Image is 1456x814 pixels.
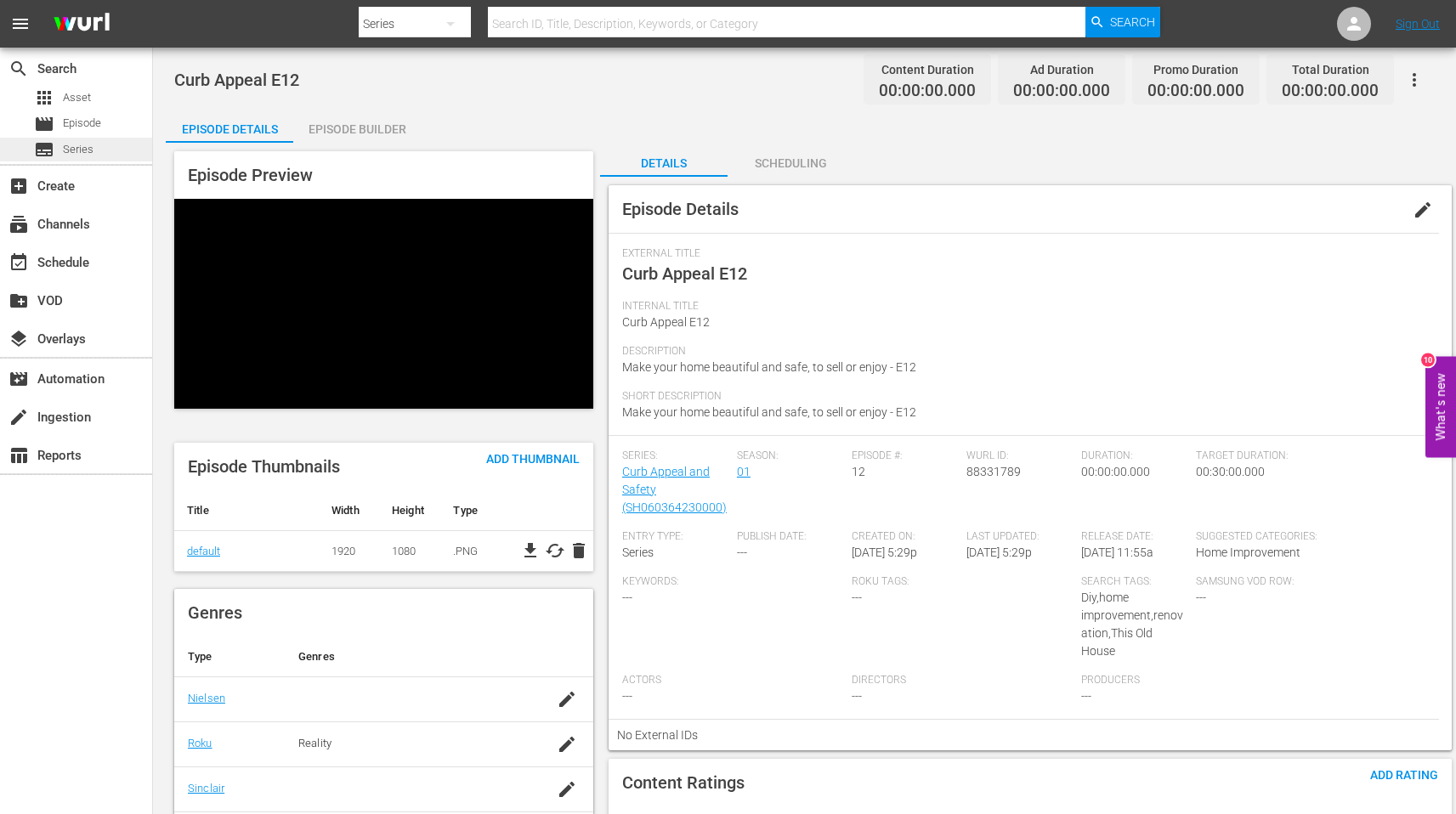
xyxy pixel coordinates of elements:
span: --- [1196,591,1206,604]
span: 00:00:00.000 [1147,82,1244,101]
span: Suggested Categories: [1196,530,1417,544]
span: External Title [622,247,1417,261]
span: Target Duration: [1196,449,1417,463]
span: Series [63,141,93,158]
span: Ingestion [8,407,29,427]
span: Make your home beautiful and safe, to sell or enjoy - E12 [622,360,916,374]
span: Series [622,545,654,559]
a: 01 [737,465,751,478]
span: Curb Appeal E12 [622,263,747,284]
button: edit [1402,189,1443,230]
span: Schedule [8,252,29,273]
span: [DATE] 11:55a [1081,545,1153,559]
span: Curb Appeal E12 [174,70,299,90]
span: [DATE] 5:29p [852,545,917,559]
span: --- [852,689,862,703]
button: Episode Details [166,109,293,143]
span: Add Thumbnail [473,452,593,466]
span: [DATE] 5:29p [966,545,1032,559]
span: Producers [1081,674,1302,687]
span: Entry Type: [622,530,728,544]
button: Scheduling [728,143,855,177]
a: Nielsen [188,692,225,704]
button: Episode Builder [293,109,421,143]
button: Add Rating [1357,759,1452,789]
span: Make your home beautiful and safe, to sell or enjoy - E12 [622,405,916,419]
span: VOD [8,291,29,311]
span: --- [737,545,747,559]
span: 00:00:00.000 [879,82,976,101]
th: Title [174,490,319,531]
span: 12 [852,465,865,478]
span: Directors [852,674,1073,687]
button: delete [569,540,589,561]
span: Channels [8,214,29,235]
span: Overlays [8,329,29,349]
div: 10 [1421,353,1435,367]
span: Search Tags: [1081,575,1187,589]
div: Episode Details [166,109,293,150]
span: Short Description [622,390,1417,404]
a: file_download [520,540,541,561]
div: Scheduling [728,143,855,184]
span: Last Updated: [966,530,1073,544]
span: Content Ratings [622,772,745,793]
span: 00:00:00.000 [1282,82,1379,101]
span: Automation [8,369,29,389]
a: Curb Appeal and Safety (SH060364230000) [622,465,727,514]
th: Type [440,490,515,531]
span: Episode Thumbnails [188,456,340,477]
a: Sign Out [1396,17,1440,31]
span: Asset [34,88,54,108]
span: edit [1413,200,1433,220]
button: Details [600,143,728,177]
span: Curb Appeal E12 [622,315,710,329]
td: .PNG [440,530,515,571]
div: Promo Duration [1147,58,1244,82]
div: Details [600,143,728,184]
span: 00:00:00.000 [1081,465,1150,478]
a: default [187,545,220,557]
th: Genres [285,636,541,677]
span: Episode [34,114,54,134]
div: No External IDs [609,720,1439,750]
span: Actors [622,674,843,687]
span: 00:30:00.000 [1196,465,1265,478]
span: Series [34,139,54,160]
th: Height [379,490,440,531]
span: Roku Tags: [852,575,1073,589]
span: Samsung VOD Row: [1196,575,1302,589]
img: ans4CAIJ8jUAAAAAAAAAAAAAAAAAAAAAAAAgQb4GAAAAAAAAAAAAAAAAAAAAAAAAJMjXAAAAAAAAAAAAAAAAAAAAAAAAgAT5G... [41,4,122,44]
span: Diy,home improvement,renovation,This Old House [1081,591,1183,658]
td: 1920 [319,530,379,571]
span: --- [1081,689,1091,703]
button: Search [1085,7,1160,37]
a: Roku [188,737,212,749]
span: Series: [622,449,728,463]
span: Search [8,59,29,79]
span: Internal Title [622,300,1417,314]
span: Search [1110,7,1155,37]
div: Episode Builder [293,109,421,150]
span: --- [622,689,632,703]
span: Publish Date: [737,530,843,544]
button: Open Feedback Widget [1425,357,1456,458]
a: Sinclair [188,782,224,794]
span: --- [622,591,632,604]
span: menu [10,14,31,34]
span: Season: [737,449,843,463]
span: Release Date: [1081,530,1187,544]
div: Content Duration [879,58,976,82]
span: Episode [63,115,101,132]
span: Episode Details [622,199,739,219]
span: --- [852,591,862,604]
div: Ad Duration [1013,58,1110,82]
th: Type [174,636,285,677]
span: Reports [8,445,29,466]
span: Episode Preview [188,165,313,185]
span: Home Improvement [1196,545,1300,559]
span: Wurl ID: [966,449,1073,463]
span: Description [622,345,1417,359]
